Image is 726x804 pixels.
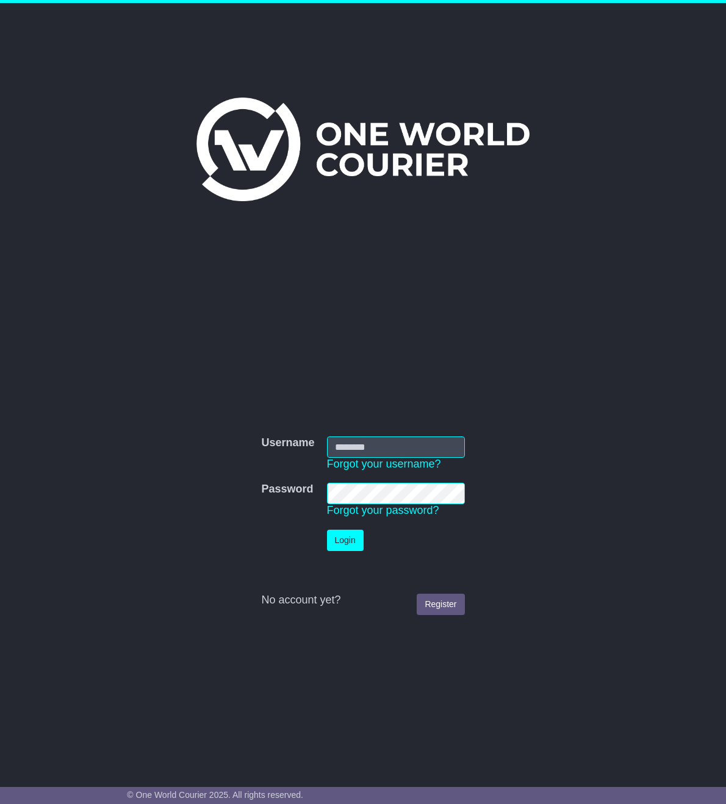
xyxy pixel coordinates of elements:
[127,790,303,800] span: © One World Courier 2025. All rights reserved.
[417,594,464,615] a: Register
[196,98,530,201] img: One World
[327,504,439,516] a: Forgot your password?
[261,436,314,450] label: Username
[327,458,441,470] a: Forgot your username?
[327,530,364,551] button: Login
[261,483,313,496] label: Password
[261,594,464,607] div: No account yet?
